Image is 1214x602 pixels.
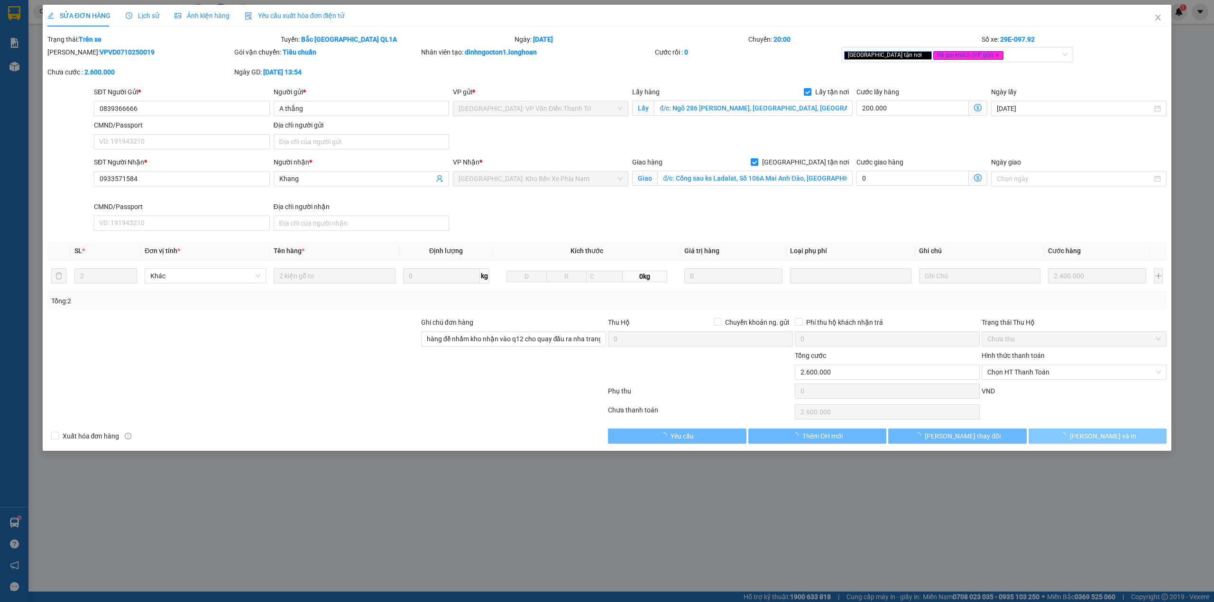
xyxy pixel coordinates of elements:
div: Chuyến: [747,34,981,45]
span: loading [914,432,925,439]
div: Người gửi [274,87,449,97]
span: VND [982,387,995,395]
span: Định lượng [429,247,463,255]
input: C [586,271,623,282]
th: Ghi chú [915,242,1044,260]
b: Tiêu chuẩn [283,48,316,56]
div: Gói vận chuyển: [234,47,419,57]
img: icon [245,12,252,20]
span: Đơn vị tính [145,247,180,255]
span: Kích thước [570,247,603,255]
span: Chưa thu [987,332,1161,346]
b: Bắc [GEOGRAPHIC_DATA] QL1A [301,36,397,43]
span: Chọn HT Thanh Toán [987,365,1161,379]
label: Ghi chú đơn hàng [421,319,473,326]
input: Cước lấy hàng [856,100,969,116]
span: Thêm ĐH mới [802,431,843,441]
span: dollar-circle [974,174,982,182]
input: Giao tận nơi [657,171,853,186]
span: VP Nhận [453,158,479,166]
span: [PERSON_NAME] và In [1070,431,1136,441]
span: Cước hàng [1048,247,1081,255]
div: Số xe: [981,34,1168,45]
label: Cước giao hàng [856,158,903,166]
div: Người nhận [274,157,449,167]
span: [PHONE_NUMBER] [4,32,72,49]
span: SL [74,247,82,255]
div: Phụ thu [607,386,794,402]
span: Chuyển khoản ng. gửi [721,317,793,328]
span: Giá trị hàng [684,247,719,255]
input: Ngày giao [997,173,1152,184]
button: Close [1145,5,1171,31]
span: Phí thu hộ khách nhận trả [802,317,887,328]
div: VP gửi [453,87,628,97]
span: Thu Hộ [608,319,630,326]
input: Cước giao hàng [856,171,969,186]
span: loading [660,432,671,439]
div: Ngày: [514,34,747,45]
span: [GEOGRAPHIC_DATA] tận nơi [844,51,932,60]
div: SĐT Người Gửi [94,87,269,97]
span: Đã gọi khách (VP gửi) [933,51,1004,60]
button: delete [51,268,66,283]
th: Loại phụ phí [786,242,915,260]
span: Yêu cầu xuất hóa đơn điện tử [245,12,345,19]
span: Giao [632,171,657,186]
label: Ngày lấy [991,88,1017,96]
span: Tên hàng [274,247,304,255]
input: 0 [684,268,782,283]
span: close [1154,14,1162,21]
b: 2.600.000 [84,68,115,76]
div: Ngày GD: [234,67,419,77]
span: Ảnh kiện hàng [175,12,230,19]
button: [PERSON_NAME] thay đổi [888,429,1027,444]
div: Tuyến: [280,34,514,45]
b: [DATE] [533,36,553,43]
span: Xuất hóa đơn hàng [59,431,123,441]
button: [PERSON_NAME] và In [1029,429,1167,444]
b: [DATE] 13:54 [263,68,302,76]
span: Giao hàng [632,158,662,166]
input: Ngày lấy [997,103,1152,114]
input: VD: Bàn, Ghế [274,268,395,283]
div: Trạng thái Thu Hộ [982,317,1167,328]
div: Trạng thái: [46,34,280,45]
button: Yêu cầu [608,429,746,444]
span: Khác [150,269,260,283]
b: 20:00 [773,36,791,43]
span: info-circle [125,433,131,439]
b: VPVD0710250019 [100,48,155,56]
span: Lấy [632,100,654,116]
input: Địa chỉ của người nhận [274,216,449,231]
div: Địa chỉ người gửi [274,120,449,130]
div: Chưa thanh toán [607,405,794,421]
span: [PERSON_NAME] thay đổi [925,431,1001,441]
span: SỬA ĐƠN HÀNG [47,12,110,19]
strong: PHIẾU DÁN LÊN HÀNG [67,4,192,17]
span: loading [1059,432,1070,439]
div: Tổng: 2 [51,296,468,306]
span: 0kg [623,271,667,282]
span: Tổng cước [795,352,826,359]
button: Thêm ĐH mới [748,429,887,444]
span: picture [175,12,181,19]
b: dinhngocton1.longhoan [465,48,537,56]
span: CÔNG TY TNHH CHUYỂN PHÁT NHANH BẢO AN [75,32,189,49]
span: dollar-circle [974,104,982,111]
input: R [546,271,587,282]
div: Địa chỉ người nhận [274,201,449,212]
span: Mã đơn: VPVD1410250012 [4,57,145,70]
div: Nhân viên tạo: [421,47,653,57]
input: Lấy tận nơi [654,100,853,116]
span: Lấy hàng [632,88,660,96]
label: Hình thức thanh toán [982,352,1045,359]
b: 0 [684,48,688,56]
span: Yêu cầu [671,431,694,441]
span: Nha Trang: Kho Bến Xe Phía Nam [459,172,623,186]
span: Lấy tận nơi [811,87,853,97]
input: Ghi chú đơn hàng [421,331,606,347]
span: Ngày in phiếu: 22:28 ngày [64,19,195,29]
label: Cước lấy hàng [856,88,899,96]
input: D [506,271,547,282]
